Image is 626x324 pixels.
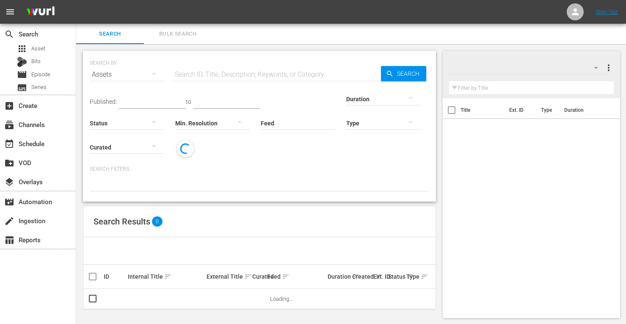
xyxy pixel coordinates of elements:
[17,69,27,80] span: Episode
[104,273,125,280] div: ID
[461,98,504,122] th: Title
[536,98,559,122] th: Type
[352,271,371,282] div: Created
[81,29,139,39] span: Search
[128,271,204,282] div: Internal Title
[186,98,191,105] span: to
[604,63,614,73] span: more_vert
[4,197,14,207] span: Automation
[373,273,386,280] div: Ext. ID
[5,7,15,17] span: menu
[17,83,27,93] span: Series
[244,273,252,280] span: sort
[31,83,47,91] span: Series
[282,273,290,280] span: sort
[270,296,293,302] span: Loading...
[207,271,249,282] div: External Title
[4,120,14,130] span: Channels
[559,98,610,122] th: Duration
[149,29,207,39] span: Bulk Search
[394,66,426,81] span: Search
[267,271,325,282] div: Feed
[381,66,426,81] button: Search
[4,29,14,39] span: Search
[406,271,416,282] div: Type
[4,177,14,187] span: Overlays
[31,44,45,53] span: Asset
[4,216,14,226] span: Ingestion
[17,44,27,54] span: Asset
[388,271,404,282] div: Status
[17,57,27,67] div: Bits
[4,139,14,149] span: Schedule
[90,166,429,173] p: Search Filters:
[90,63,164,86] div: Assets
[604,58,614,78] button: more_vert
[328,271,349,282] div: Duration
[31,70,50,79] span: Episode
[4,158,14,168] span: VOD
[4,101,14,111] span: Create
[20,2,61,22] img: ans4CAIJ8jUAAAAAAAAAAAAAAAAAAAAAAAAgQb4GAAAAAAAAAAAAAAAAAAAAAAAAJMjXAAAAAAAAAAAAAAAAAAAAAAAAgAT5G...
[94,216,150,227] span: Search Results
[164,273,172,280] span: sort
[596,8,618,15] a: Sign Out
[252,273,265,280] div: Curated
[4,235,14,245] span: Reports
[504,98,536,122] th: Ext. ID
[90,98,117,105] span: Published:
[31,57,41,66] span: Bits
[152,216,163,227] span: 0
